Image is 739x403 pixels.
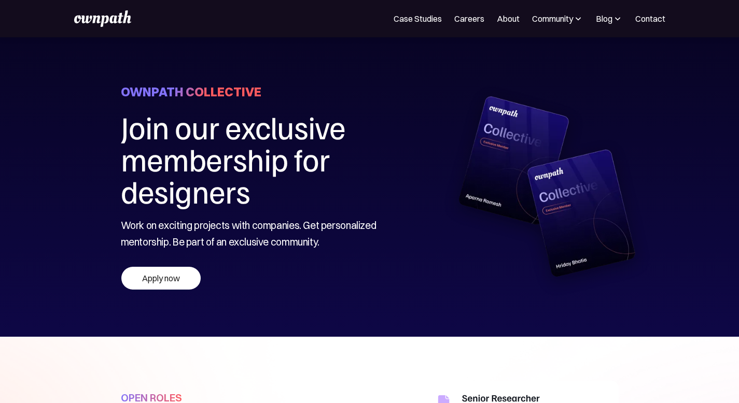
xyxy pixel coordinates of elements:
div: Blog [596,12,623,25]
a: About [497,12,520,25]
a: Apply now [121,266,202,290]
h3: ownpath collective [121,84,261,100]
div: Community [532,12,583,25]
div: Blog [596,12,612,25]
div: Community [532,12,573,25]
a: Careers [454,12,484,25]
a: Contact [635,12,665,25]
a: Case Studies [394,12,442,25]
h1: Join our exclusive membership for designers [121,110,400,207]
div: Work on exciting projects with companies. Get personalized mentorship. Be part of an exclusive co... [121,217,400,250]
div: Apply now [121,267,201,290]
